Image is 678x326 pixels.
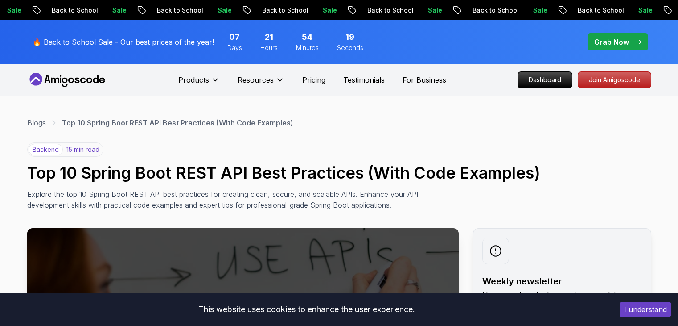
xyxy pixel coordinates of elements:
[227,43,242,52] span: Days
[518,72,572,88] p: Dashboard
[249,6,309,15] p: Back to School
[354,6,415,15] p: Back to School
[238,75,284,92] button: Resources
[144,6,204,15] p: Back to School
[345,31,354,43] span: 19 Seconds
[518,71,572,88] a: Dashboard
[578,71,651,88] a: Join Amigoscode
[62,117,293,128] p: Top 10 Spring Boot REST API Best Practices (With Code Examples)
[27,117,46,128] a: Blogs
[578,72,651,88] p: Join Amigoscode
[178,75,209,85] p: Products
[229,31,240,43] span: 7 Days
[564,6,625,15] p: Back to School
[238,75,274,85] p: Resources
[204,6,233,15] p: Sale
[38,6,99,15] p: Back to School
[459,6,520,15] p: Back to School
[594,37,629,47] p: Grab Now
[302,31,312,43] span: 54 Minutes
[309,6,338,15] p: Sale
[260,43,278,52] span: Hours
[27,189,427,210] p: Explore the top 10 Spring Boot REST API best practices for creating clean, secure, and scalable A...
[302,75,325,85] a: Pricing
[66,145,99,154] p: 15 min read
[265,31,273,43] span: 21 Hours
[482,275,642,288] h2: Weekly newsletter
[7,300,606,319] div: This website uses cookies to enhance the user experience.
[99,6,127,15] p: Sale
[625,6,653,15] p: Sale
[482,289,642,322] p: No spam. Just the latest releases and tips, interesting articles, and exclusive interviews in you...
[415,6,443,15] p: Sale
[29,144,63,155] p: backend
[337,43,363,52] span: Seconds
[27,164,651,182] h1: Top 10 Spring Boot REST API Best Practices (With Code Examples)
[178,75,220,92] button: Products
[520,6,548,15] p: Sale
[296,43,319,52] span: Minutes
[620,302,671,317] button: Accept cookies
[403,75,446,85] a: For Business
[343,75,385,85] a: Testimonials
[33,37,214,47] p: 🔥 Back to School Sale - Our best prices of the year!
